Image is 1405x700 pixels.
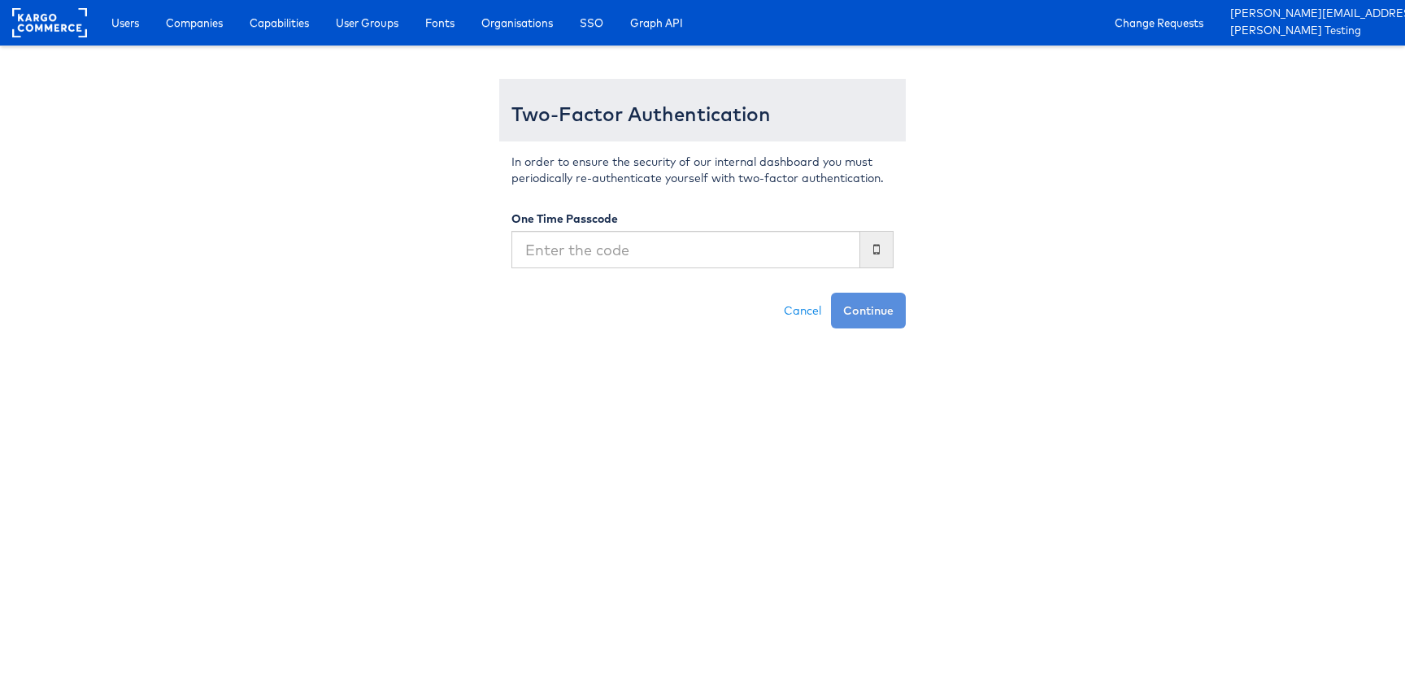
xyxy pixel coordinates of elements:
span: Capabilities [250,15,309,31]
a: SSO [568,8,616,37]
span: Fonts [425,15,455,31]
h3: Two-Factor Authentication [511,103,894,124]
a: Graph API [618,8,695,37]
span: Users [111,15,139,31]
a: Organisations [469,8,565,37]
span: Organisations [481,15,553,31]
a: Users [99,8,151,37]
span: Graph API [630,15,683,31]
a: Capabilities [237,8,321,37]
span: Companies [166,15,223,31]
label: One Time Passcode [511,211,618,227]
a: [PERSON_NAME][EMAIL_ADDRESS][PERSON_NAME][DOMAIN_NAME] [1230,6,1393,23]
p: In order to ensure the security of our internal dashboard you must periodically re-authenticate y... [511,154,894,186]
span: SSO [580,15,603,31]
span: User Groups [336,15,398,31]
a: User Groups [324,8,411,37]
a: Change Requests [1103,8,1216,37]
a: Companies [154,8,235,37]
a: Cancel [774,293,831,328]
button: Continue [831,293,906,328]
a: Fonts [413,8,467,37]
a: [PERSON_NAME] Testing [1230,23,1393,40]
input: Enter the code [511,231,860,268]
